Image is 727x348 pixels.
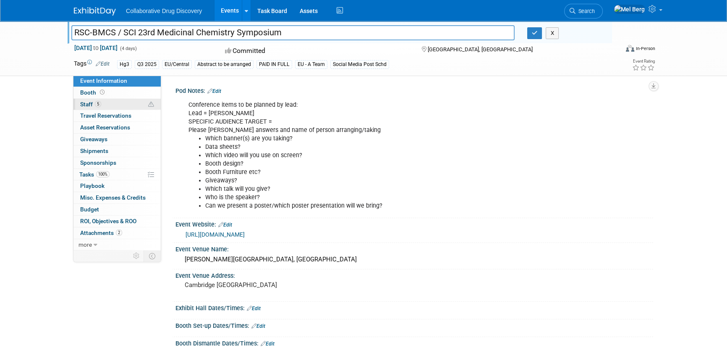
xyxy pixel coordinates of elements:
[205,168,556,177] li: Booth Furniture etc?
[614,5,645,14] img: Mel Berg
[74,44,118,52] span: [DATE] [DATE]
[218,222,232,228] a: Edit
[96,61,110,67] a: Edit
[256,60,292,69] div: PAID IN FULL
[247,306,261,311] a: Edit
[80,206,99,213] span: Budget
[175,84,653,95] div: Pod Notes:
[73,122,161,133] a: Asset Reservations
[80,136,107,142] span: Giveaways
[205,177,556,185] li: Giveaways?
[626,45,634,52] img: Format-Inperson.png
[116,229,122,236] span: 2
[182,253,647,266] div: [PERSON_NAME][GEOGRAPHIC_DATA], [GEOGRAPHIC_DATA]
[80,77,127,84] span: Event Information
[569,44,655,56] div: Event Format
[73,227,161,239] a: Attachments2
[119,46,137,51] span: (4 days)
[73,192,161,203] a: Misc. Expenses & Credits
[73,87,161,98] a: Booth
[74,59,110,69] td: Tags
[92,45,100,51] span: to
[144,250,161,261] td: Toggle Event Tabs
[80,148,108,154] span: Shipments
[205,134,556,143] li: Which banner(s) are you taking?
[80,182,105,189] span: Playbook
[78,241,92,248] span: more
[80,89,106,96] span: Booth
[80,229,122,236] span: Attachments
[73,145,161,157] a: Shipments
[73,216,161,227] a: ROI, Objectives & ROO
[79,171,110,178] span: Tasks
[632,59,655,63] div: Event Rating
[205,160,556,168] li: Booth design?
[205,193,556,202] li: Who is the speaker?
[175,218,653,229] div: Event Website:
[117,60,132,69] div: Hg3
[175,302,653,313] div: Exhibit Hall Dates/Times:
[205,185,556,193] li: Which talk will you give?
[98,89,106,95] span: Booth not reserved yet
[80,101,101,108] span: Staff
[80,159,116,166] span: Sponsorships
[261,341,275,347] a: Edit
[80,194,146,201] span: Misc. Expenses & Credits
[251,323,265,329] a: Edit
[74,7,116,16] img: ExhibitDay
[635,45,655,52] div: In-Person
[564,4,603,18] a: Search
[205,202,556,210] li: Can we present a poster/which poster presentation will we bring?
[80,124,130,131] span: Asset Reservations
[73,204,161,215] a: Budget
[175,319,653,330] div: Booth Set-up Dates/Times:
[183,97,561,215] div: Conference items to be planned by lead: Lead = [PERSON_NAME] SPECIFIC AUDIENCE TARGET = Please [P...
[73,169,161,180] a: Tasks100%
[330,60,389,69] div: Social Media Post Schd
[575,8,595,14] span: Search
[73,99,161,110] a: Staff5
[205,143,556,151] li: Data sheets?
[73,157,161,169] a: Sponsorships
[295,60,327,69] div: EU - A Team
[186,231,245,238] a: [URL][DOMAIN_NAME]
[175,243,653,253] div: Event Venue Name:
[129,250,144,261] td: Personalize Event Tab Strip
[135,60,159,69] div: Q3 2025
[148,101,154,108] span: Potential Scheduling Conflict -- at least one attendee is tagged in another overlapping event.
[207,88,221,94] a: Edit
[205,151,556,160] li: Which video will you use on screen?
[73,75,161,87] a: Event Information
[222,44,408,58] div: Committed
[175,269,653,280] div: Event Venue Address:
[126,8,202,14] span: Collaborative Drug Discovery
[185,281,365,289] pre: Cambridge [GEOGRAPHIC_DATA]
[546,27,559,39] button: X
[175,337,653,348] div: Booth Dismantle Dates/Times:
[73,134,161,145] a: Giveaways
[80,112,131,119] span: Travel Reservations
[96,171,110,177] span: 100%
[73,180,161,192] a: Playbook
[195,60,254,69] div: Abstract to be arranged
[73,239,161,250] a: more
[162,60,192,69] div: EU/Central
[80,218,136,224] span: ROI, Objectives & ROO
[73,110,161,121] a: Travel Reservations
[427,46,532,53] span: [GEOGRAPHIC_DATA], [GEOGRAPHIC_DATA]
[95,101,101,107] span: 5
